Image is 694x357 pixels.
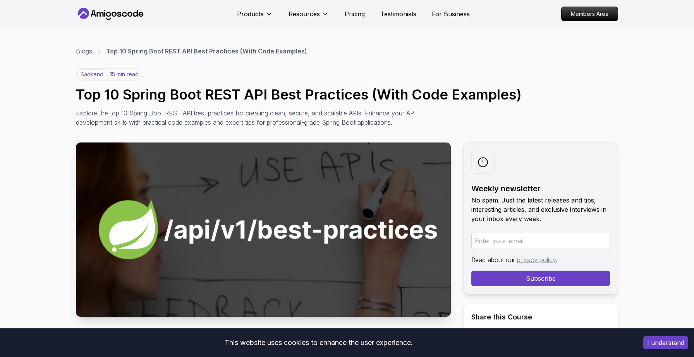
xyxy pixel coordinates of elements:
[77,69,107,79] p: backend
[561,7,618,21] a: Members Area
[432,9,470,19] a: For Business
[6,334,632,351] div: This website uses cookies to enhance the user experience.
[106,46,307,56] p: Top 10 Spring Boot REST API Best Practices (With Code Examples)
[471,255,610,264] p: Read about our .
[237,9,273,25] button: Products
[471,233,610,249] input: Enter your email
[76,87,618,102] h1: Top 10 Spring Boot REST API Best Practices (With Code Examples)
[380,9,416,19] a: Testimonials
[76,142,451,317] img: Top 10 Spring Boot REST API Best Practices (With Code Examples) thumbnail
[110,70,139,78] p: 15 min read
[345,9,365,19] a: Pricing
[76,108,423,127] p: Explore the top 10 Spring Boot REST API best practices for creating clean, secure, and scalable A...
[471,183,610,194] h2: Weekly newsletter
[517,256,556,264] a: privacy policy
[471,271,610,286] button: Subscribe
[237,9,264,19] p: Products
[76,328,451,337] p: [PERSON_NAME] | [DATE]
[289,9,320,19] p: Resources
[471,196,610,223] p: No spam. Just the latest releases and tips, interesting articles, and exclusive interviews in you...
[76,46,92,56] a: Blogs
[643,336,688,349] button: Accept cookies
[471,312,610,323] h2: Share this Course
[289,9,329,25] button: Resources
